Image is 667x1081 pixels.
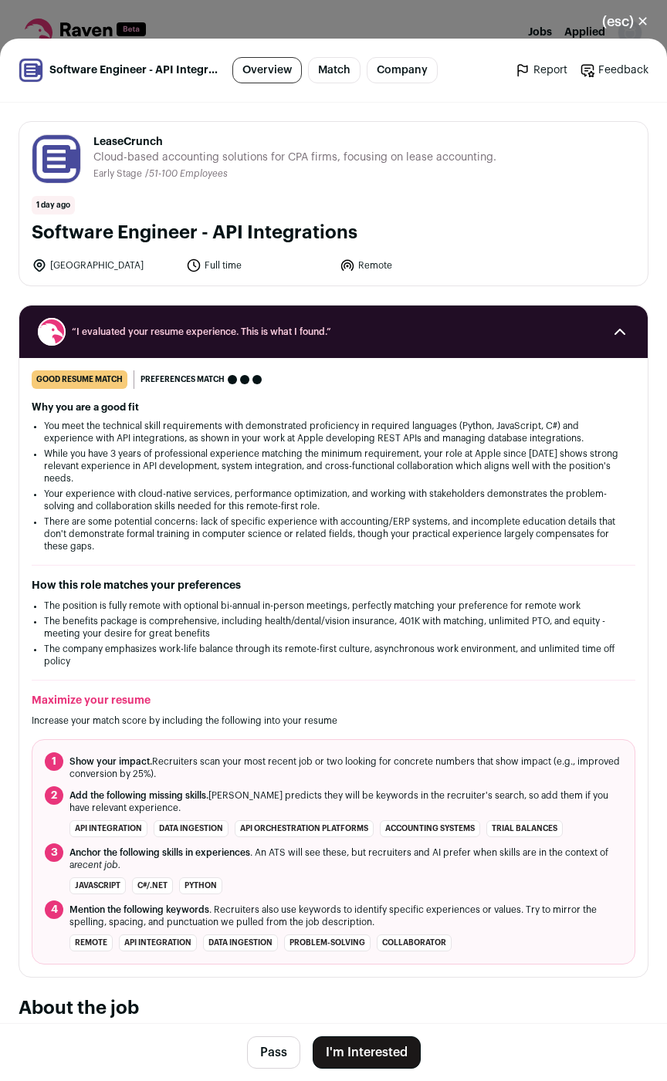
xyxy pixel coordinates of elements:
[149,169,228,178] span: 51-100 Employees
[69,791,208,800] span: Add the following missing skills.
[44,615,623,640] li: The benefits package is comprehensive, including health/dental/vision insurance, 401K with matchi...
[44,448,623,485] li: While you have 3 years of professional experience matching the minimum requirement, your role at ...
[32,258,177,273] li: [GEOGRAPHIC_DATA]
[72,326,595,338] span: “I evaluated your resume experience. This is what I found.”
[32,693,635,708] h2: Maximize your resume
[141,372,225,387] span: Preferences match
[44,420,623,444] li: You meet the technical skill requirements with demonstrated proficiency in required languages (Py...
[235,820,374,837] li: API orchestration platforms
[45,752,63,771] span: 1
[313,1036,421,1069] button: I'm Interested
[69,757,152,766] span: Show your impact.
[179,877,222,894] li: Python
[247,1036,300,1069] button: Pass
[19,996,648,1021] h2: About the job
[154,820,229,837] li: data ingestion
[284,934,371,951] li: problem-solving
[380,820,480,837] li: accounting systems
[145,168,228,180] li: /
[69,905,209,914] span: Mention the following keywords
[580,62,648,78] a: Feedback
[69,789,622,814] span: [PERSON_NAME] predicts they will be keywords in the recruiter's search, so add them if you have r...
[69,877,126,894] li: JavaScript
[203,934,278,951] li: data ingestion
[44,488,623,512] li: Your experience with cloud-native services, performance optimization, and working with stakeholde...
[44,600,623,612] li: The position is fully remote with optional bi-annual in-person meetings, perfectly matching your ...
[69,755,622,780] span: Recruiters scan your most recent job or two looking for concrete numbers that show impact (e.g., ...
[32,221,635,245] h1: Software Engineer - API Integrations
[584,5,667,39] button: Close modal
[44,515,623,552] li: There are some potential concerns: lack of specific experience with accounting/ERP systems, and i...
[69,846,622,871] span: . An ATS will see these, but recruiters and AI prefer when skills are in the context of a
[132,877,173,894] li: C#/.NET
[49,62,220,78] span: Software Engineer - API Integrations
[32,135,80,183] img: be6e34204a7fef546d48defbaf8b86a12970769d819953e2a95e4b5cda0ed113.jpg
[45,843,63,862] span: 3
[486,820,563,837] li: trial balances
[32,370,127,389] div: good resume match
[69,904,622,928] span: . Recruiters also use keywords to identify specific experiences or values. Try to mirror the spel...
[32,578,635,593] h2: How this role matches your preferences
[45,900,63,919] span: 4
[44,643,623,667] li: The company emphasizes work-life balance through its remote-first culture, asynchronous work envi...
[515,62,567,78] a: Report
[32,401,635,414] h2: Why you are a good fit
[45,786,63,805] span: 2
[377,934,452,951] li: collaborator
[186,258,331,273] li: Full time
[340,258,485,273] li: Remote
[69,934,113,951] li: remote
[32,196,75,215] span: 1 day ago
[93,168,145,180] li: Early Stage
[119,934,197,951] li: API integration
[69,820,147,837] li: API integration
[367,57,438,83] a: Company
[69,848,250,857] span: Anchor the following skills in experiences
[308,57,361,83] a: Match
[232,57,302,83] a: Overview
[93,150,496,165] span: Cloud-based accounting solutions for CPA firms, focusing on lease accounting.
[32,714,635,727] p: Increase your match score by including the following into your resume
[74,860,120,870] i: recent job.
[93,134,496,150] span: LeaseCrunch
[19,59,42,82] img: be6e34204a7fef546d48defbaf8b86a12970769d819953e2a95e4b5cda0ed113.jpg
